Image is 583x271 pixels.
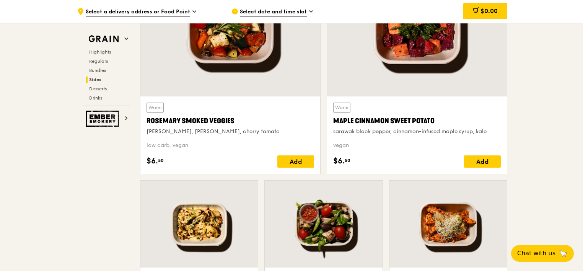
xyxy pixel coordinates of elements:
div: sarawak black pepper, cinnamon-infused maple syrup, kale [333,128,501,135]
span: Drinks [89,95,102,101]
span: $6. [333,155,345,167]
span: 50 [345,157,350,163]
span: Highlights [89,49,111,55]
div: vegan [333,142,501,149]
span: $6. [147,155,158,167]
span: 🦙 [559,249,568,258]
img: Ember Smokery web logo [86,111,121,127]
span: Select a delivery address or Food Point [86,8,190,16]
div: Rosemary Smoked Veggies [147,116,314,126]
span: 50 [158,157,164,163]
span: Select date and time slot [240,8,307,16]
div: Warm [333,103,350,113]
span: Chat with us [517,249,555,258]
span: Desserts [89,86,107,91]
div: Maple Cinnamon Sweet Potato [333,116,501,126]
div: Warm [147,103,164,113]
div: low carb, vegan [147,142,314,149]
span: $0.00 [480,7,498,15]
img: Grain web logo [86,32,121,46]
div: [PERSON_NAME], [PERSON_NAME], cherry tomato [147,128,314,135]
button: Chat with us🦙 [511,245,574,262]
span: Regulars [89,59,108,64]
span: Sides [89,77,101,82]
span: Bundles [89,68,106,73]
div: Add [277,155,314,168]
div: Add [464,155,501,168]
